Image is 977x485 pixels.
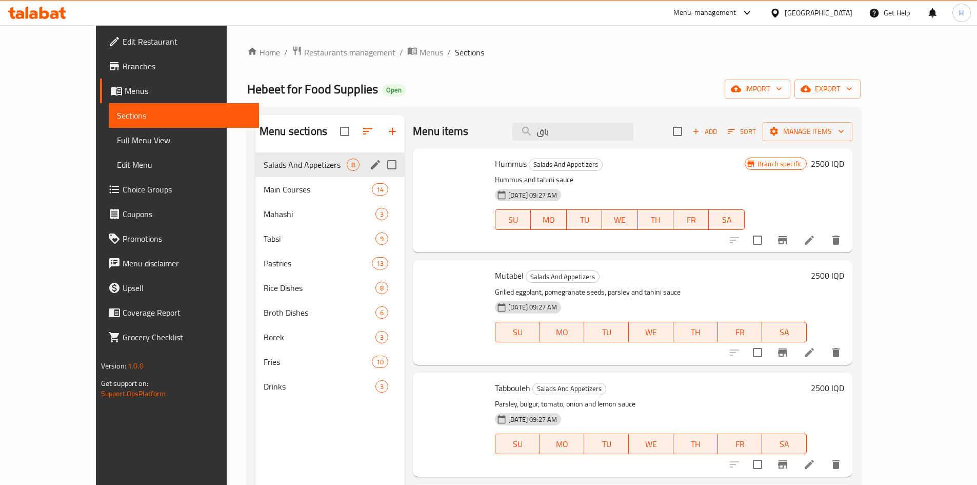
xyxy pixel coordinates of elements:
span: Tabbouleh [495,380,530,396]
button: TU [584,434,629,454]
span: Choice Groups [123,183,251,196]
span: 8 [376,283,388,293]
button: MO [540,322,585,342]
span: SU [500,437,536,452]
a: Coupons [100,202,259,226]
nav: breadcrumb [247,46,861,59]
button: Add section [380,119,405,144]
a: Upsell [100,276,259,300]
h6: 2500 IQD [811,268,844,283]
a: Sections [109,103,259,128]
span: SA [766,325,803,340]
span: Add [691,126,719,138]
span: FR [722,437,759,452]
a: Edit menu item [803,346,815,359]
span: [DATE] 09:27 AM [504,190,561,200]
div: Salads And Appetizers [264,159,347,171]
span: Rice Dishes [264,282,375,294]
div: items [347,159,360,171]
button: TH [673,322,718,342]
span: 9 [376,234,388,244]
div: Salads And Appetizers8edit [255,152,405,177]
span: 13 [372,259,388,268]
span: Edit Restaurant [123,35,251,48]
button: SA [762,322,807,342]
button: FR [718,434,763,454]
div: Broth Dishes6 [255,300,405,325]
span: export [803,83,852,95]
a: Coverage Report [100,300,259,325]
span: SA [766,437,803,452]
button: FR [718,322,763,342]
span: Main Courses [264,183,372,196]
button: import [725,80,790,99]
span: Select to update [747,454,768,475]
span: 14 [372,185,388,195]
div: items [372,257,388,269]
a: Menu disclaimer [100,251,259,276]
span: Salads And Appetizers [529,159,602,170]
span: WE [633,325,669,340]
button: MO [531,209,566,230]
span: Broth Dishes [264,306,375,319]
span: TU [571,212,598,227]
span: Coupons [123,208,251,220]
span: Hebeet for Food Supplies [247,77,378,101]
button: SU [495,434,540,454]
a: Restaurants management [292,46,395,59]
button: delete [824,452,848,477]
span: Select all sections [334,121,355,142]
button: WE [602,209,637,230]
span: Sort items [721,124,763,140]
a: Home [247,46,280,59]
div: Main Courses14 [255,177,405,202]
li: / [284,46,288,59]
div: items [372,183,388,196]
a: Menus [407,46,443,59]
span: Salads And Appetizers [533,383,606,395]
span: 8 [347,160,359,170]
a: Branches [100,54,259,79]
button: Branch-specific-item [770,340,795,365]
span: Open [382,86,406,94]
a: Choice Groups [100,177,259,202]
a: Menus [100,79,259,103]
button: export [794,80,861,99]
button: Add [688,124,721,140]
span: Sections [455,46,484,59]
span: FR [677,212,705,227]
div: items [375,380,388,393]
button: Sort [725,124,759,140]
span: TU [588,437,625,452]
span: Branches [123,60,251,72]
div: Menu-management [673,7,736,19]
span: 6 [376,308,388,318]
span: Drinks [264,380,375,393]
span: Mutabel [495,268,524,283]
button: SU [495,209,531,230]
span: 3 [376,209,388,219]
span: [DATE] 09:27 AM [504,302,561,312]
a: Promotions [100,226,259,251]
button: delete [824,228,848,253]
span: Coverage Report [123,306,251,319]
li: / [447,46,451,59]
span: Add item [688,124,721,140]
h2: Menu sections [260,124,327,139]
button: delete [824,340,848,365]
div: Salads And Appetizers [529,159,603,171]
span: 3 [376,333,388,342]
span: SU [500,325,536,340]
div: [GEOGRAPHIC_DATA] [785,7,852,18]
a: Edit menu item [803,234,815,246]
div: Fries10 [255,350,405,374]
span: Get support on: [101,377,148,390]
div: items [375,306,388,319]
p: Grilled eggplant, pomegranate seeds, parsley and tahini sauce [495,286,807,299]
span: Mahashi [264,208,375,220]
button: edit [368,157,383,172]
div: Salads And Appetizers [526,270,600,283]
span: Pastries [264,257,372,269]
